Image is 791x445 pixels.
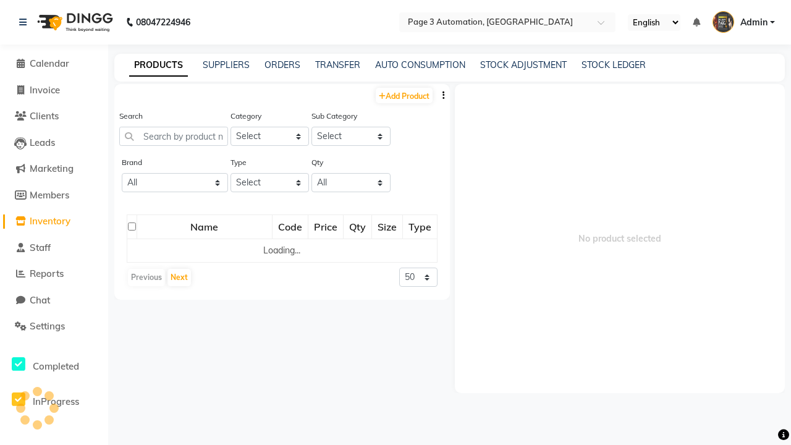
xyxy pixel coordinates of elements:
[138,216,271,238] div: Name
[30,320,65,332] span: Settings
[376,88,433,103] a: Add Product
[30,268,64,279] span: Reports
[30,294,50,306] span: Chat
[127,239,438,263] td: Loading...
[315,59,360,70] a: TRANSFER
[455,84,785,393] span: No product selected
[167,269,191,286] button: Next
[582,59,646,70] a: STOCK LEDGER
[3,57,105,71] a: Calendar
[30,163,74,174] span: Marketing
[273,216,307,238] div: Code
[373,216,402,238] div: Size
[3,241,105,255] a: Staff
[404,216,436,238] div: Type
[231,111,261,122] label: Category
[3,214,105,229] a: Inventory
[264,59,300,70] a: ORDERS
[30,110,59,122] span: Clients
[122,157,142,168] label: Brand
[3,320,105,334] a: Settings
[30,57,69,69] span: Calendar
[375,59,465,70] a: AUTO CONSUMPTION
[3,109,105,124] a: Clients
[309,216,342,238] div: Price
[3,294,105,308] a: Chat
[30,215,70,227] span: Inventory
[33,360,79,372] span: Completed
[311,157,323,168] label: Qty
[119,127,228,146] input: Search by product name or code
[30,242,51,253] span: Staff
[344,216,371,238] div: Qty
[30,137,55,148] span: Leads
[3,83,105,98] a: Invoice
[3,162,105,176] a: Marketing
[3,267,105,281] a: Reports
[32,5,116,40] img: logo
[119,111,143,122] label: Search
[231,157,247,168] label: Type
[129,54,188,77] a: PRODUCTS
[30,189,69,201] span: Members
[30,84,60,96] span: Invoice
[480,59,567,70] a: STOCK ADJUSTMENT
[3,189,105,203] a: Members
[311,111,357,122] label: Sub Category
[136,5,190,40] b: 08047224946
[203,59,250,70] a: SUPPLIERS
[33,396,79,407] span: InProgress
[3,136,105,150] a: Leads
